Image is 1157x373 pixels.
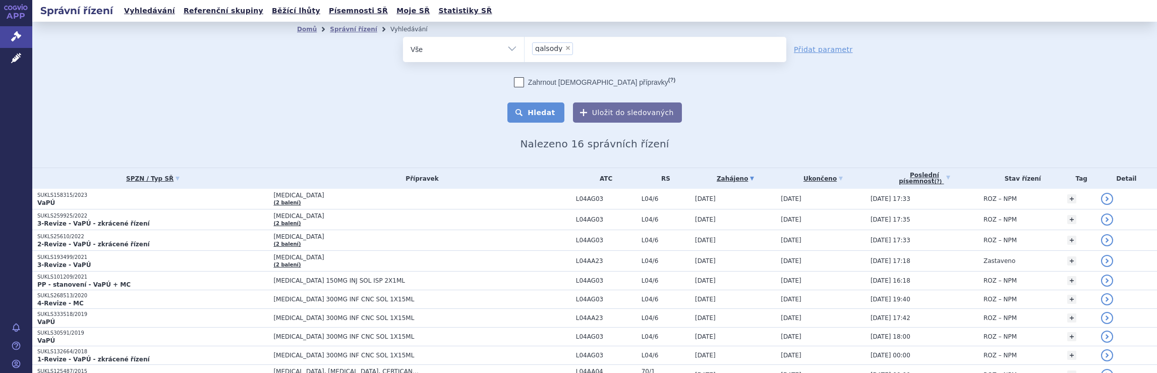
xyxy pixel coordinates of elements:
a: + [1067,313,1076,323]
abbr: (?) [668,77,675,83]
a: + [1067,351,1076,360]
span: [DATE] [781,277,801,284]
label: Zahrnout [DEMOGRAPHIC_DATA] přípravky [514,77,675,87]
p: SUKLS132664/2018 [37,348,268,355]
span: ROZ – NPM [984,333,1017,340]
a: + [1067,276,1076,285]
abbr: (?) [934,179,942,185]
span: Nalezeno 16 správních řízení [520,138,669,150]
span: qalsody [535,45,562,52]
th: Tag [1062,168,1096,189]
strong: VaPÚ [37,318,55,326]
span: L04AG03 [576,277,637,284]
span: ROZ – NPM [984,352,1017,359]
span: L04AG03 [576,216,637,223]
span: ROZ – NPM [984,314,1017,322]
a: detail [1101,275,1113,287]
p: SUKLS268513/2020 [37,292,268,299]
span: [MEDICAL_DATA] [273,192,526,199]
span: L04/6 [642,195,690,202]
span: L04/6 [642,352,690,359]
strong: VaPÚ [37,337,55,344]
span: [DATE] [695,296,716,303]
a: + [1067,332,1076,341]
span: [DATE] 17:18 [871,257,910,264]
span: [MEDICAL_DATA] [273,233,526,240]
p: SUKLS333518/2019 [37,311,268,318]
span: [MEDICAL_DATA] 150MG INJ SOL ISP 2X1ML [273,277,526,284]
a: detail [1101,349,1113,361]
span: L04AA23 [576,257,637,264]
span: L04/6 [642,277,690,284]
span: L04/6 [642,314,690,322]
span: [DATE] [781,314,801,322]
input: qalsody [576,42,582,55]
span: L04AG03 [576,352,637,359]
span: L04/6 [642,237,690,244]
a: (2 balení) [273,221,301,226]
span: [DATE] [695,195,716,202]
a: Vyhledávání [121,4,178,18]
li: qalsody [532,42,573,55]
span: L04AG03 [576,237,637,244]
span: Zastaveno [984,257,1015,264]
span: [DATE] 17:33 [871,237,910,244]
span: ROZ – NPM [984,195,1017,202]
p: SUKLS158315/2023 [37,192,268,199]
a: Poslednípísemnost(?) [871,168,978,189]
span: [DATE] [695,352,716,359]
th: ATC [571,168,637,189]
span: ROZ – NPM [984,237,1017,244]
span: L04AG03 [576,333,637,340]
a: + [1067,256,1076,265]
a: detail [1101,214,1113,226]
span: [MEDICAL_DATA] 300MG INF CNC SOL 1X15ML [273,314,526,322]
span: [MEDICAL_DATA] [273,212,526,220]
span: [DATE] [781,237,801,244]
span: [MEDICAL_DATA] [273,254,526,261]
span: [DATE] 00:00 [871,352,910,359]
span: L04/6 [642,296,690,303]
th: Přípravek [268,168,570,189]
span: [DATE] [781,257,801,264]
span: [DATE] [695,277,716,284]
a: Zahájeno [695,172,776,186]
a: Správní řízení [330,26,377,33]
span: [DATE] 17:33 [871,195,910,202]
span: ROZ – NPM [984,277,1017,284]
span: [DATE] [781,216,801,223]
span: L04AG03 [576,296,637,303]
th: Stav řízení [978,168,1062,189]
p: SUKLS259925/2022 [37,212,268,220]
span: [DATE] 18:00 [871,333,910,340]
a: Přidat parametr [794,44,853,55]
span: [DATE] [781,195,801,202]
span: × [565,45,571,51]
th: RS [637,168,690,189]
span: [MEDICAL_DATA] 300MG INF CNC SOL 1X15ML [273,352,526,359]
button: Uložit do sledovaných [573,102,682,123]
a: + [1067,236,1076,245]
strong: 1-Revize - VaPÚ - zkrácené řízení [37,356,150,363]
span: ROZ – NPM [984,216,1017,223]
span: [DATE] [695,333,716,340]
span: [MEDICAL_DATA] 300MG INF CNC SOL 1X15ML [273,333,526,340]
strong: PP - stanovení - VaPÚ + MC [37,281,131,288]
li: Vyhledávání [390,22,441,37]
strong: 4-Revize - MC [37,300,84,307]
span: [DATE] [781,352,801,359]
strong: 3-Revize - VaPÚ - zkrácené řízení [37,220,150,227]
a: detail [1101,293,1113,305]
span: [DATE] [695,237,716,244]
a: + [1067,215,1076,224]
p: SUKLS25610/2022 [37,233,268,240]
span: [MEDICAL_DATA] 300MG INF CNC SOL 1X15ML [273,296,526,303]
a: + [1067,194,1076,203]
span: [DATE] 17:35 [871,216,910,223]
a: (2 balení) [273,241,301,247]
a: Běžící lhůty [269,4,323,18]
span: L04/6 [642,333,690,340]
span: [DATE] 17:42 [871,314,910,322]
span: [DATE] 16:18 [871,277,910,284]
span: [DATE] [695,257,716,264]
